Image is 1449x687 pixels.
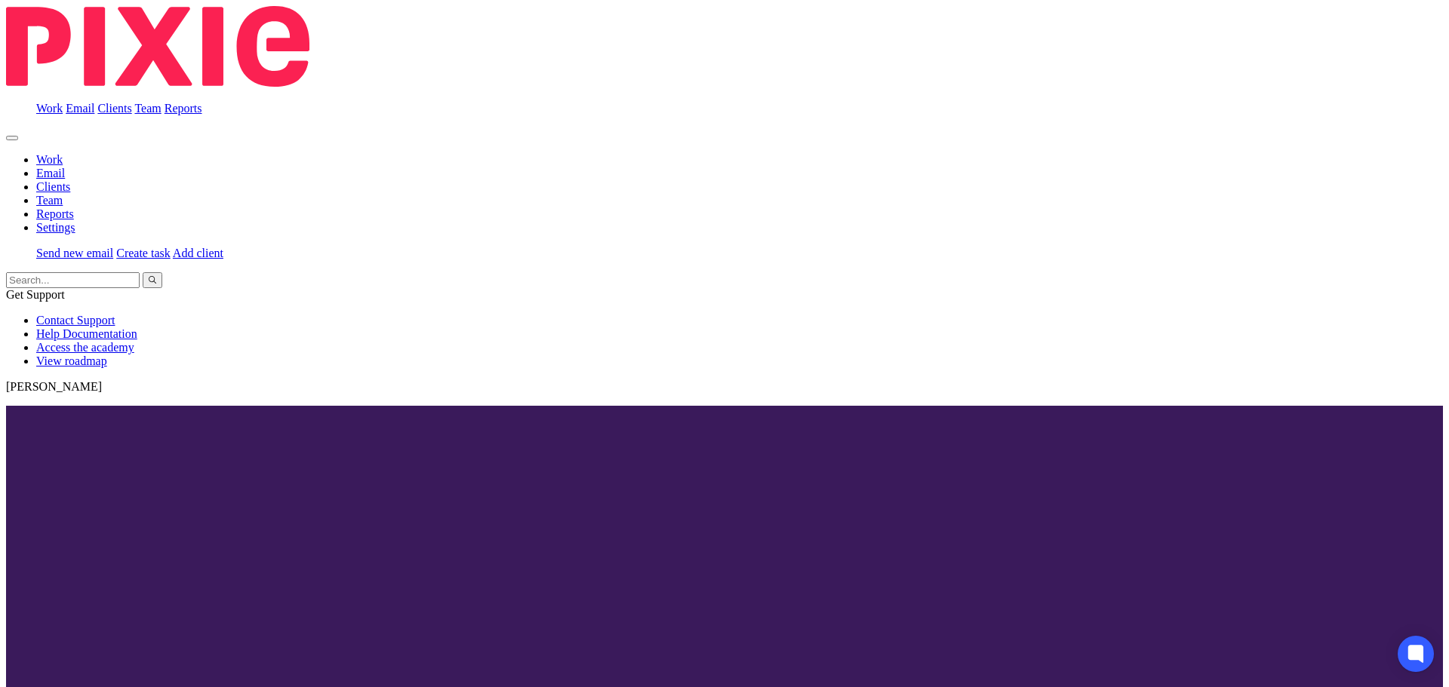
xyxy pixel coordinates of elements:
[66,102,94,115] a: Email
[6,288,65,301] span: Get Support
[173,247,223,259] a: Add client
[36,207,74,220] a: Reports
[165,102,202,115] a: Reports
[6,380,1443,394] p: [PERSON_NAME]
[36,102,63,115] a: Work
[97,102,131,115] a: Clients
[6,272,140,288] input: Search
[36,221,75,234] a: Settings
[36,327,137,340] a: Help Documentation
[143,272,162,288] button: Search
[36,180,70,193] a: Clients
[6,6,309,87] img: Pixie
[36,354,107,367] a: View roadmap
[134,102,161,115] a: Team
[36,167,65,179] a: Email
[36,341,134,354] a: Access the academy
[36,153,63,166] a: Work
[36,314,115,327] a: Contact Support
[36,247,113,259] a: Send new email
[116,247,171,259] a: Create task
[36,194,63,207] a: Team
